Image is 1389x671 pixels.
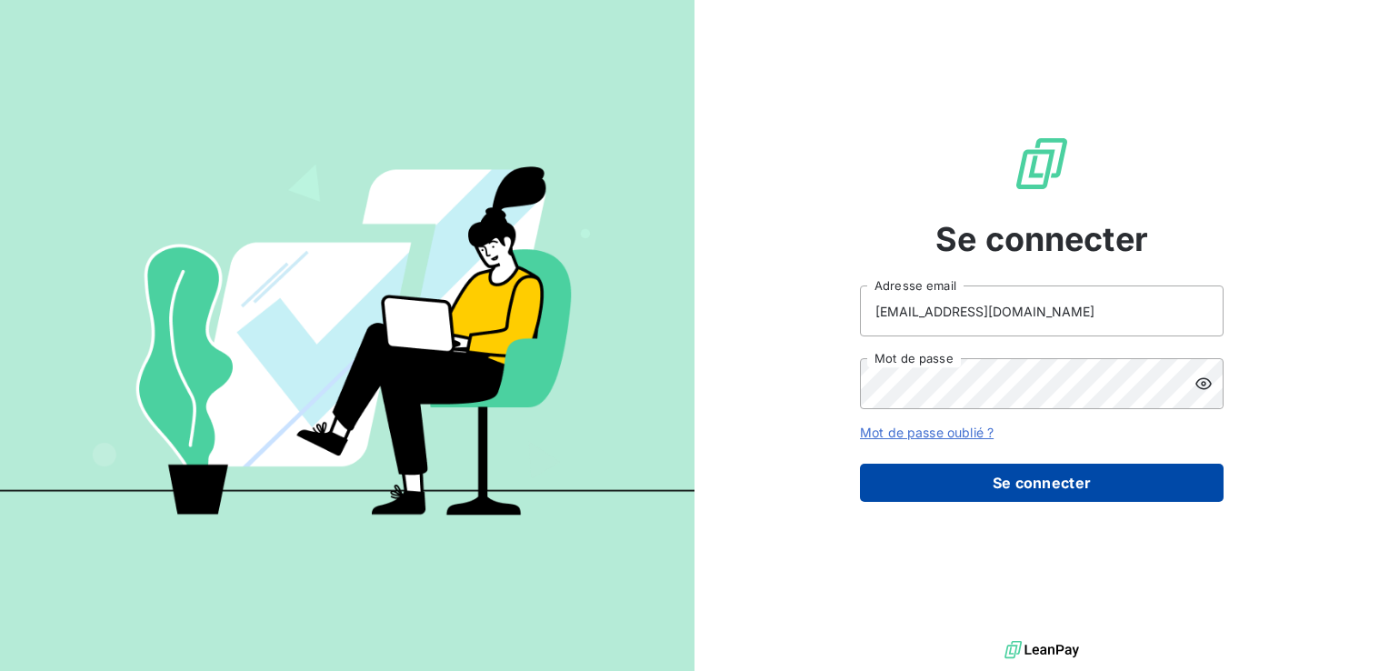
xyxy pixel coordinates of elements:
span: Se connecter [935,215,1148,264]
a: Mot de passe oublié ? [860,425,994,440]
input: placeholder [860,285,1224,336]
button: Se connecter [860,464,1224,502]
img: Logo LeanPay [1013,135,1071,193]
img: logo [1004,636,1079,664]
